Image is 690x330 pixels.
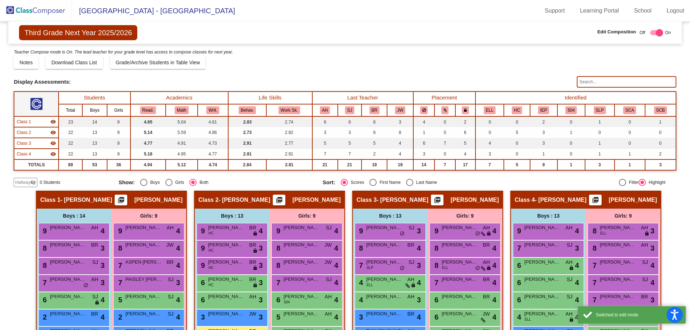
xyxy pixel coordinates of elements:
[116,244,122,252] span: 8
[387,104,413,116] th: Jennifer Wellman
[19,25,137,40] span: Third Grade Next Year 2025/2026
[515,196,535,204] span: Class 4
[82,138,107,149] td: 13
[208,241,244,248] span: [PERSON_NAME]
[167,224,174,232] span: AH
[585,127,615,138] td: 0
[645,138,676,149] td: 0
[475,159,504,170] td: 7
[475,231,480,237] span: do_not_disturb_alt
[591,227,597,235] span: 8
[377,179,401,186] div: First Name
[645,104,676,116] th: Student Concern Plan - Behavior
[270,209,344,223] div: Girls: 9
[577,76,676,88] input: Search...
[82,127,107,138] td: 13
[50,224,86,231] span: [PERSON_NAME]
[504,116,530,127] td: 0
[14,116,59,127] td: Nicole Guzley - Nicole Guzley
[228,116,266,127] td: 2.83
[600,224,636,231] span: [PERSON_NAME]
[366,241,402,248] span: [PERSON_NAME]
[111,209,186,223] div: Girls: 9
[130,127,166,138] td: 5.14
[530,159,557,170] td: 9
[198,196,218,204] span: Class 2
[82,159,107,170] td: 53
[615,159,645,170] td: 1
[623,106,636,114] button: SCA
[50,241,86,248] span: [PERSON_NAME]
[82,116,107,127] td: 14
[320,106,330,114] button: AH
[14,127,59,138] td: Jennifer Taiclet - Jennifer Taiclet
[345,106,354,114] button: SJ
[198,149,228,159] td: 4.77
[82,104,107,116] th: Boys
[586,209,661,223] div: Girls: 9
[266,138,312,149] td: 2.77
[433,244,438,252] span: 8
[14,159,59,170] td: TOTALS
[59,116,82,127] td: 23
[512,106,522,114] button: HC
[475,149,504,159] td: 3
[17,140,31,147] span: Class 3
[511,209,586,223] div: Boys : 13
[431,195,443,205] button: Print Students Details
[50,151,56,157] mat-icon: visibility
[312,159,338,170] td: 21
[504,159,530,170] td: 5
[14,50,233,55] i: Teacher Compose mode is On. The lead teacher for your grade level has access to compose classes f...
[228,138,266,149] td: 2.91
[166,127,198,138] td: 5.59
[195,209,270,223] div: Boys : 13
[312,116,338,127] td: 6
[312,127,338,138] td: 3
[504,149,530,159] td: 0
[530,138,557,149] td: 3
[615,104,645,116] th: Student Concern Plan - Academics
[597,28,636,36] span: Edit Composition
[72,5,235,17] span: [GEOGRAPHIC_DATA] - [GEOGRAPHIC_DATA]
[130,116,166,127] td: 4.65
[600,241,636,248] span: [PERSON_NAME]
[483,224,490,232] span: AH
[119,179,317,186] mat-radio-group: Select an option
[650,226,654,236] span: 3
[413,138,434,149] td: 6
[409,224,414,232] span: SJ
[654,106,667,114] button: SCB
[19,60,33,65] span: Notes
[362,138,387,149] td: 5
[166,116,198,127] td: 5.04
[615,116,645,127] td: 0
[442,224,478,231] span: [PERSON_NAME]
[645,116,676,127] td: 1
[59,159,82,170] td: 89
[59,104,82,116] th: Total
[59,149,82,159] td: 22
[433,227,438,235] span: 9
[387,149,413,159] td: 4
[119,179,135,186] span: Show:
[585,149,615,159] td: 1
[475,138,504,149] td: 4
[434,159,455,170] td: 7
[107,138,130,149] td: 9
[557,127,585,138] td: 1
[107,104,130,116] th: Girls
[413,104,434,116] th: Keep away students
[115,195,127,205] button: Print Students Details
[408,241,414,249] span: BR
[125,224,161,231] span: [PERSON_NAME]
[338,116,362,127] td: 6
[615,149,645,159] td: 1
[492,243,496,254] span: 4
[524,241,560,248] span: [PERSON_NAME]
[413,149,434,159] td: 3
[387,127,413,138] td: 8
[50,130,56,135] mat-icon: visibility
[615,138,645,149] td: 0
[417,243,421,254] span: 4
